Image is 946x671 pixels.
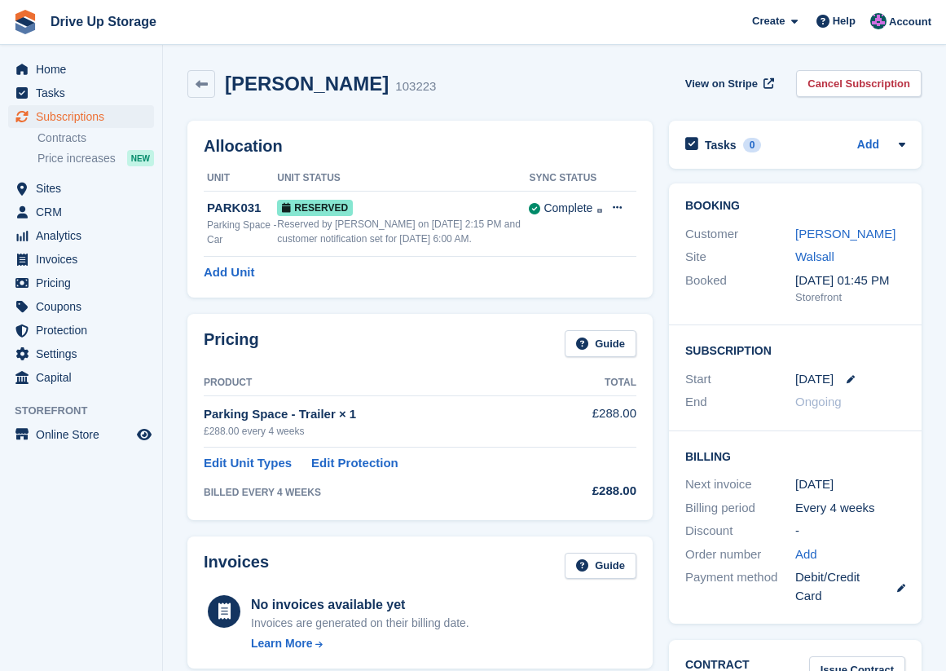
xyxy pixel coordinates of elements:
[36,423,134,446] span: Online Store
[225,73,389,95] h2: [PERSON_NAME]
[36,319,134,342] span: Protection
[277,200,353,216] span: Reserved
[395,77,436,96] div: 103223
[204,263,254,282] a: Add Unit
[565,330,636,357] a: Guide
[8,342,154,365] a: menu
[36,271,134,294] span: Pricing
[204,454,292,473] a: Edit Unit Types
[685,225,795,244] div: Customer
[685,370,795,389] div: Start
[311,454,398,473] a: Edit Protection
[685,475,795,494] div: Next invoice
[36,105,134,128] span: Subscriptions
[8,295,154,318] a: menu
[44,8,163,35] a: Drive Up Storage
[204,424,557,439] div: £288.00 every 4 weeks
[679,70,777,97] a: View on Stripe
[889,14,931,30] span: Account
[36,177,134,200] span: Sites
[8,271,154,294] a: menu
[543,200,592,217] div: Complete
[204,166,277,192] th: Unit
[36,295,134,318] span: Coupons
[557,395,636,447] td: £288.00
[8,224,154,247] a: menu
[8,105,154,128] a: menu
[752,13,785,29] span: Create
[795,227,895,241] a: [PERSON_NAME]
[204,485,557,500] div: BILLED EVERY 4 WEEKS
[204,370,557,396] th: Product
[795,370,834,389] time: 2025-08-27 00:00:00 UTC
[795,289,905,306] div: Storefront
[870,13,887,29] img: Andy
[685,568,795,605] div: Payment method
[795,568,905,605] div: Debit/Credit Card
[795,545,817,564] a: Add
[36,82,134,104] span: Tasks
[795,499,905,518] div: Every 4 weeks
[685,545,795,564] div: Order number
[277,166,529,192] th: Unit Status
[529,166,602,192] th: Sync Status
[204,405,557,424] div: Parking Space - Trailer × 1
[795,475,905,494] div: [DATE]
[127,150,154,166] div: NEW
[833,13,856,29] span: Help
[8,177,154,200] a: menu
[36,342,134,365] span: Settings
[685,248,795,267] div: Site
[557,370,636,396] th: Total
[251,635,312,652] div: Learn More
[685,200,905,213] h2: Booking
[36,58,134,81] span: Home
[37,130,154,146] a: Contracts
[8,82,154,104] a: menu
[8,58,154,81] a: menu
[251,635,469,652] a: Learn More
[36,224,134,247] span: Analytics
[37,149,154,167] a: Price increases NEW
[36,201,134,223] span: CRM
[207,199,277,218] div: PARK031
[277,217,529,246] div: Reserved by [PERSON_NAME] on [DATE] 2:15 PM and customer notification set for [DATE] 6:00 AM.
[857,136,879,155] a: Add
[36,248,134,271] span: Invoices
[795,522,905,541] div: -
[685,342,905,358] h2: Subscription
[685,76,758,92] span: View on Stripe
[251,595,469,615] div: No invoices available yet
[8,423,154,446] a: menu
[13,10,37,34] img: stora-icon-8386f47178a22dfd0bd8f6a31ec36ba5ce8667c1dd55bd0f319d3a0aa187defe.svg
[685,522,795,541] div: Discount
[36,366,134,389] span: Capital
[15,403,162,419] span: Storefront
[685,499,795,518] div: Billing period
[207,218,277,247] div: Parking Space - Car
[795,249,834,263] a: Walsall
[796,70,922,97] a: Cancel Subscription
[251,615,469,632] div: Invoices are generated on their billing date.
[8,248,154,271] a: menu
[37,151,116,166] span: Price increases
[685,393,795,412] div: End
[597,209,602,214] img: icon-info-grey-7440780725fd019a000dd9b08b2336e03edf1995a4989e88bcd33f0948082b44.svg
[685,271,795,306] div: Booked
[8,319,154,342] a: menu
[685,448,905,464] h2: Billing
[8,366,154,389] a: menu
[8,201,154,223] a: menu
[705,138,737,152] h2: Tasks
[795,271,905,290] div: [DATE] 01:45 PM
[204,137,636,156] h2: Allocation
[743,138,762,152] div: 0
[557,482,636,501] div: £288.00
[204,553,269,580] h2: Invoices
[565,553,636,580] a: Guide
[204,330,259,357] h2: Pricing
[795,395,842,408] span: Ongoing
[134,425,154,444] a: Preview store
